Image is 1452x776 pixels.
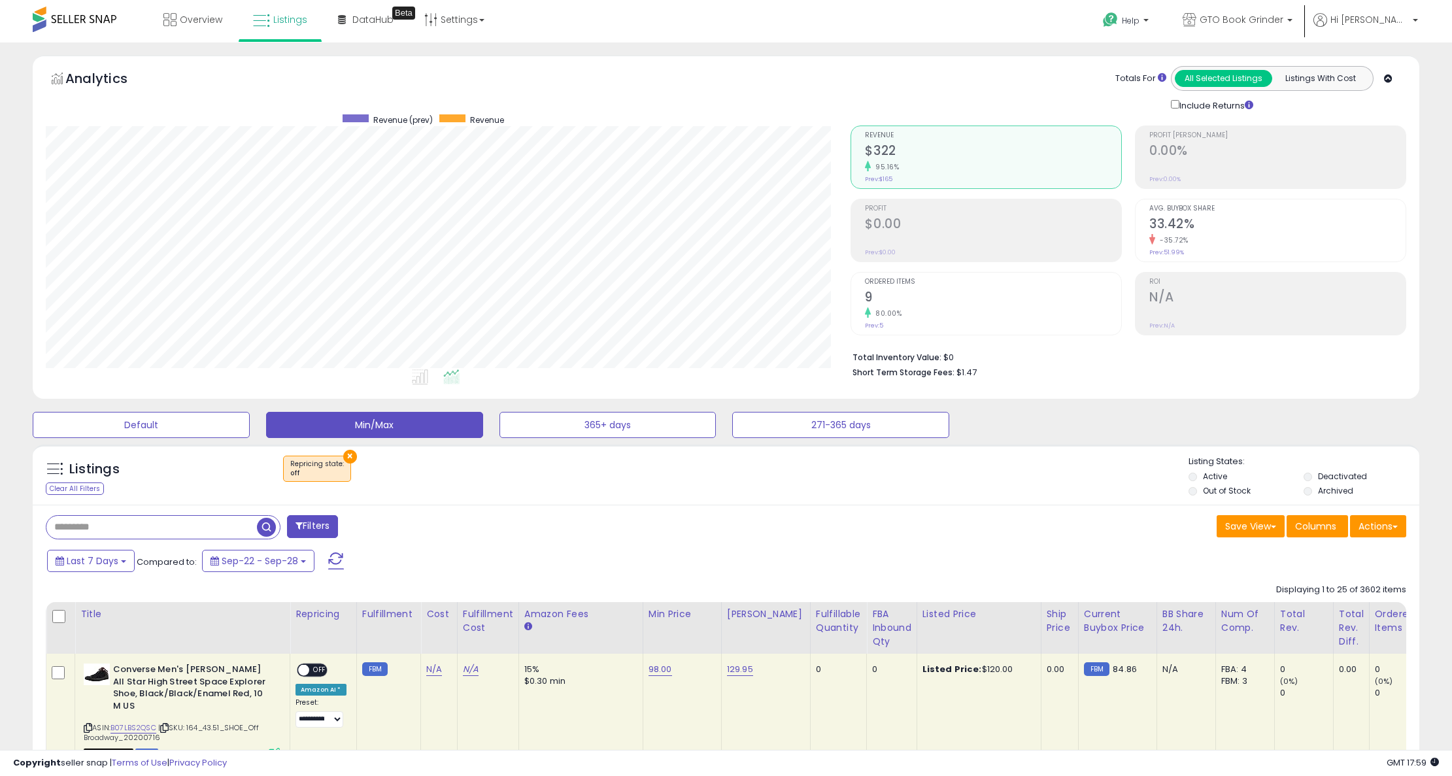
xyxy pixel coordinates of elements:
[1084,607,1151,635] div: Current Buybox Price
[1047,664,1068,675] div: 0.00
[362,662,388,676] small: FBM
[816,607,861,635] div: Fulfillable Quantity
[871,309,902,318] small: 80.00%
[1280,664,1333,675] div: 0
[84,749,133,760] span: All listings that are unavailable for purchase on Amazon for any reason other than out-of-stock
[1149,248,1184,256] small: Prev: 51.99%
[524,664,633,675] div: 15%
[524,607,637,621] div: Amazon Fees
[113,664,272,715] b: Converse Men's [PERSON_NAME] All Star High Street Space Explorer Shoe, Black/Black/Enamel Red, 10...
[287,515,338,538] button: Filters
[1162,607,1210,635] div: BB Share 24h.
[865,132,1121,139] span: Revenue
[67,554,118,567] span: Last 7 Days
[1102,12,1119,28] i: Get Help
[524,621,532,633] small: Amazon Fees.
[1318,485,1353,496] label: Archived
[33,412,250,438] button: Default
[1217,515,1285,537] button: Save View
[84,722,259,742] span: | SKU: 164_43.51_SHOE_Off Broadway_20200716
[1295,520,1336,533] span: Columns
[1149,132,1406,139] span: Profit [PERSON_NAME]
[865,290,1121,307] h2: 9
[871,162,899,172] small: 95.16%
[1200,13,1283,26] span: GTO Book Grinder
[1339,607,1364,649] div: Total Rev. Diff.
[956,366,977,379] span: $1.47
[13,756,61,769] strong: Copyright
[1318,471,1367,482] label: Deactivated
[169,756,227,769] a: Privacy Policy
[872,607,911,649] div: FBA inbound Qty
[222,554,298,567] span: Sep-22 - Sep-28
[853,367,954,378] b: Short Term Storage Fees:
[1280,676,1298,686] small: (0%)
[1161,97,1269,112] div: Include Returns
[1092,2,1162,42] a: Help
[1189,456,1419,468] p: Listing States:
[135,749,159,760] span: FBM
[84,664,110,685] img: 31JQpEwkkdL._SL40_.jpg
[922,607,1036,621] div: Listed Price
[463,663,479,676] a: N/A
[727,663,753,676] a: 129.95
[1175,70,1272,87] button: All Selected Listings
[47,550,135,572] button: Last 7 Days
[1375,664,1428,675] div: 0
[853,352,941,363] b: Total Inventory Value:
[922,664,1031,675] div: $120.00
[110,722,156,734] a: B07LBS2QSC
[1203,471,1227,482] label: Active
[295,684,346,696] div: Amazon AI *
[1149,278,1406,286] span: ROI
[1272,70,1369,87] button: Listings With Cost
[872,664,907,675] div: 0
[1375,687,1428,699] div: 0
[1313,13,1418,42] a: Hi [PERSON_NAME]
[13,757,227,769] div: seller snap | |
[463,607,513,635] div: Fulfillment Cost
[1280,687,1333,699] div: 0
[1149,216,1406,234] h2: 33.42%
[649,663,672,676] a: 98.00
[1221,675,1264,687] div: FBM: 3
[137,556,197,568] span: Compared to:
[499,412,717,438] button: 365+ days
[65,69,153,91] h5: Analytics
[1375,607,1423,635] div: Ordered Items
[1339,664,1359,675] div: 0.00
[295,607,351,621] div: Repricing
[865,216,1121,234] h2: $0.00
[290,469,344,478] div: off
[470,114,504,126] span: Revenue
[295,698,346,728] div: Preset:
[352,13,394,26] span: DataHub
[426,663,442,676] a: N/A
[362,607,415,621] div: Fulfillment
[69,460,120,479] h5: Listings
[1122,15,1140,26] span: Help
[1350,515,1406,537] button: Actions
[865,278,1121,286] span: Ordered Items
[922,663,982,675] b: Listed Price:
[1221,664,1264,675] div: FBA: 4
[426,607,452,621] div: Cost
[1221,607,1269,635] div: Num of Comp.
[273,13,307,26] span: Listings
[865,322,883,329] small: Prev: 5
[649,607,716,621] div: Min Price
[865,205,1121,212] span: Profit
[732,412,949,438] button: 271-365 days
[1149,143,1406,161] h2: 0.00%
[180,13,222,26] span: Overview
[865,248,896,256] small: Prev: $0.00
[1280,607,1328,635] div: Total Rev.
[112,756,167,769] a: Terms of Use
[202,550,314,572] button: Sep-22 - Sep-28
[266,412,483,438] button: Min/Max
[1155,235,1189,245] small: -35.72%
[80,607,284,621] div: Title
[1149,290,1406,307] h2: N/A
[290,459,344,479] span: Repricing state :
[1113,663,1137,675] span: 84.86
